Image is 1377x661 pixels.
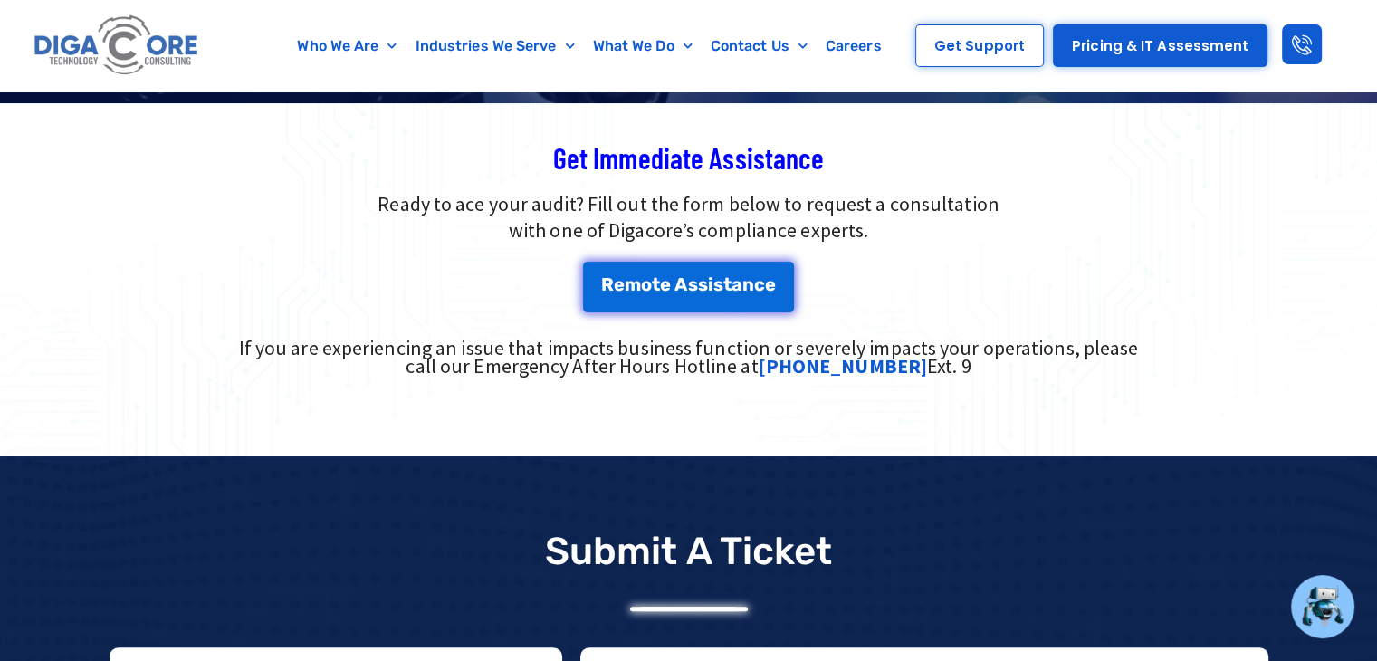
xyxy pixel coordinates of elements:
[652,275,660,293] span: t
[702,25,817,67] a: Contact Us
[754,275,765,293] span: c
[915,24,1044,67] a: Get Support
[698,275,708,293] span: s
[765,275,776,293] span: e
[713,275,723,293] span: s
[742,275,754,293] span: n
[276,25,903,67] nav: Menu
[674,275,687,293] span: A
[545,529,833,574] p: Submit a Ticket
[759,353,927,378] a: [PHONE_NUMBER]
[687,275,697,293] span: s
[601,275,614,293] span: R
[584,25,702,67] a: What We Do
[625,275,641,293] span: m
[406,25,584,67] a: Industries We Serve
[708,275,713,293] span: i
[288,25,406,67] a: Who We Are
[110,191,1268,244] p: Ready to ace your audit? Fill out the form below to request a consultation with one of Digacore’s...
[553,140,824,175] span: Get Immediate Assistance
[1053,24,1267,67] a: Pricing & IT Assessment
[723,275,732,293] span: t
[1072,39,1248,53] span: Pricing & IT Assessment
[934,39,1025,53] span: Get Support
[660,275,671,293] span: e
[225,339,1152,375] div: If you are experiencing an issue that impacts business function or severely impacts your operatio...
[732,275,742,293] span: a
[30,9,204,82] img: Digacore logo 1
[641,275,652,293] span: o
[817,25,891,67] a: Careers
[614,275,625,293] span: e
[583,262,795,312] a: Remote Assistance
